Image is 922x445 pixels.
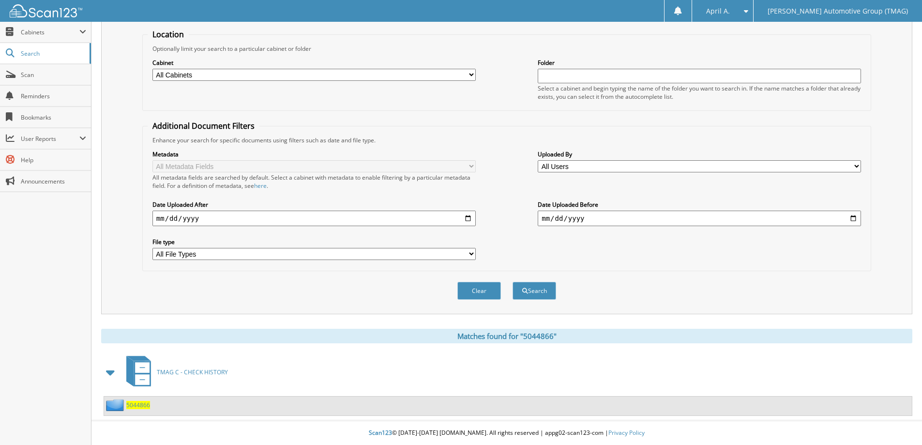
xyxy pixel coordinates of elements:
label: Cabinet [152,59,476,67]
div: All metadata fields are searched by default. Select a cabinet with metadata to enable filtering b... [152,173,476,190]
div: Matches found for "5044866" [101,329,912,343]
span: Help [21,156,86,164]
input: end [538,211,861,226]
span: Bookmarks [21,113,86,122]
legend: Additional Document Filters [148,121,259,131]
label: Date Uploaded After [152,200,476,209]
span: TMAG C - CHECK HISTORY [157,368,228,376]
span: April A. [706,8,730,14]
img: folder2.png [106,399,126,411]
div: Optionally limit your search to a particular cabinet or folder [148,45,866,53]
label: File type [152,238,476,246]
label: Date Uploaded Before [538,200,861,209]
span: User Reports [21,135,79,143]
span: Announcements [21,177,86,185]
span: Search [21,49,85,58]
input: start [152,211,476,226]
label: Folder [538,59,861,67]
a: TMAG C - CHECK HISTORY [121,353,228,391]
button: Clear [457,282,501,300]
div: Enhance your search for specific documents using filters such as date and file type. [148,136,866,144]
a: Privacy Policy [608,429,645,437]
label: Metadata [152,150,476,158]
iframe: Chat Widget [874,399,922,445]
span: Cabinets [21,28,79,36]
legend: Location [148,29,189,40]
label: Uploaded By [538,150,861,158]
button: Search [513,282,556,300]
div: Select a cabinet and begin typing the name of the folder you want to search in. If the name match... [538,84,861,101]
a: 5044866 [126,401,150,409]
span: [PERSON_NAME] Automotive Group (TMAG) [768,8,908,14]
span: Scan123 [369,429,392,437]
div: © [DATE]-[DATE] [DOMAIN_NAME]. All rights reserved | appg02-scan123-com | [91,421,922,445]
span: Reminders [21,92,86,100]
span: Scan [21,71,86,79]
img: scan123-logo-white.svg [10,4,82,17]
a: here [254,182,267,190]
